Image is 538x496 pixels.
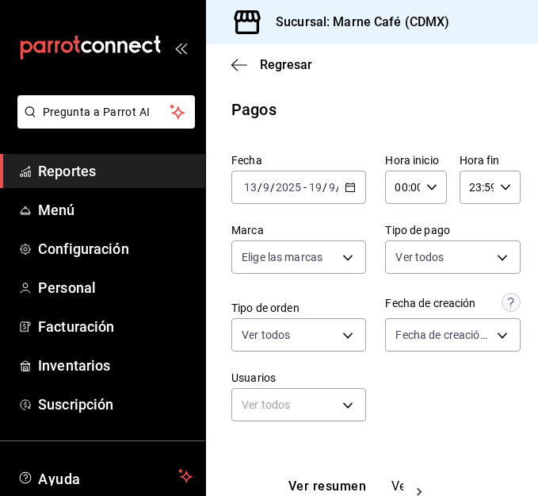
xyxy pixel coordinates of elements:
label: Fecha [231,155,366,166]
div: Ver todos [231,388,366,421]
label: Hora fin [460,155,521,166]
label: Tipo de pago [385,225,520,236]
span: Reportes [38,160,193,182]
span: Fecha de creación de orden [395,327,490,343]
span: Inventarios [38,355,193,376]
input: -- [262,181,270,194]
label: Hora inicio [385,155,446,166]
input: -- [243,181,258,194]
button: Regresar [231,57,312,72]
h3: Sucursal: Marne Café (CDMX) [263,13,450,32]
button: Pregunta a Parrot AI [17,95,195,129]
label: Tipo de orden [231,302,366,313]
input: -- [308,181,322,194]
a: Pregunta a Parrot AI [11,115,195,132]
span: Configuración [38,238,193,260]
span: Ver todos [242,327,290,343]
span: Suscripción [38,394,193,415]
span: Facturación [38,316,193,337]
span: / [336,181,341,194]
span: Menú [38,199,193,221]
span: - [303,181,307,194]
span: Ver todos [395,249,444,265]
span: Personal [38,277,193,298]
span: Elige las marcas [242,249,322,265]
span: Regresar [260,57,312,72]
label: Marca [231,225,366,236]
span: / [258,181,262,194]
input: ---- [275,181,302,194]
div: Pagos [231,98,277,121]
span: Ayuda [38,467,172,486]
span: / [322,181,327,194]
button: open_drawer_menu [174,41,187,54]
div: Fecha de creación [385,295,475,312]
span: Pregunta a Parrot AI [43,104,170,121]
label: Usuarios [231,372,366,383]
input: -- [328,181,336,194]
span: / [270,181,275,194]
